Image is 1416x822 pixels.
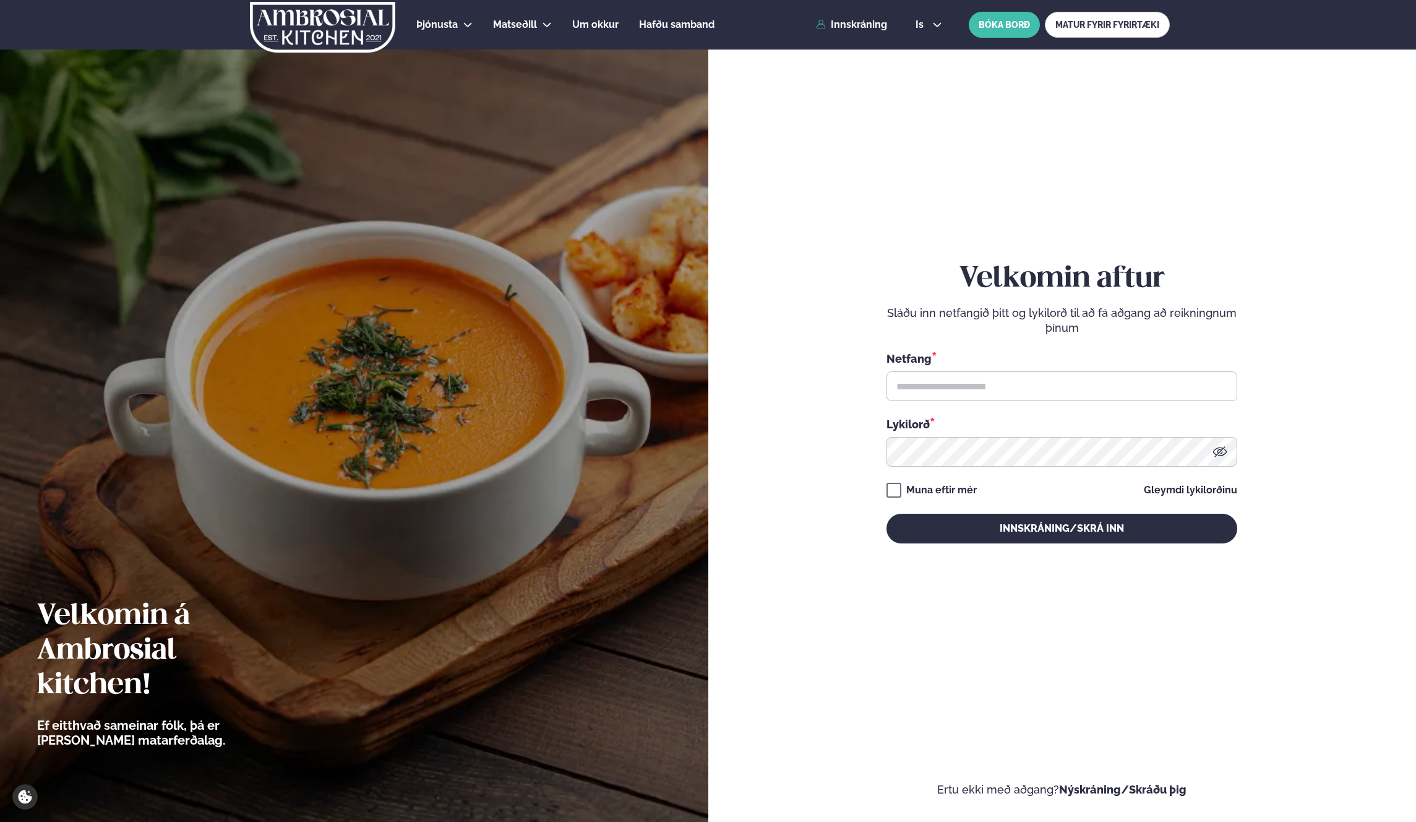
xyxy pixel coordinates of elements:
[745,782,1380,797] p: Ertu ekki með aðgang?
[969,12,1040,38] button: BÓKA BORÐ
[572,17,619,32] a: Um okkur
[886,514,1237,543] button: Innskráning/Skrá inn
[37,718,294,748] p: Ef eitthvað sameinar fólk, þá er [PERSON_NAME] matarferðalag.
[1045,12,1170,38] a: MATUR FYRIR FYRIRTÆKI
[816,19,887,30] a: Innskráning
[886,416,1237,432] div: Lykilorð
[886,262,1237,296] h2: Velkomin aftur
[1059,783,1186,796] a: Nýskráning/Skráðu þig
[416,19,458,30] span: Þjónusta
[12,784,38,810] a: Cookie settings
[493,19,537,30] span: Matseðill
[37,599,294,703] h2: Velkomin á Ambrosial kitchen!
[249,2,397,53] img: logo
[493,17,537,32] a: Matseðill
[416,17,458,32] a: Þjónusta
[886,350,1237,366] div: Netfang
[639,17,714,32] a: Hafðu samband
[916,20,927,30] span: is
[886,306,1237,335] p: Sláðu inn netfangið þitt og lykilorð til að fá aðgang að reikningnum þínum
[639,19,714,30] span: Hafðu samband
[1144,485,1237,495] a: Gleymdi lykilorðinu
[572,19,619,30] span: Um okkur
[906,20,952,30] button: is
